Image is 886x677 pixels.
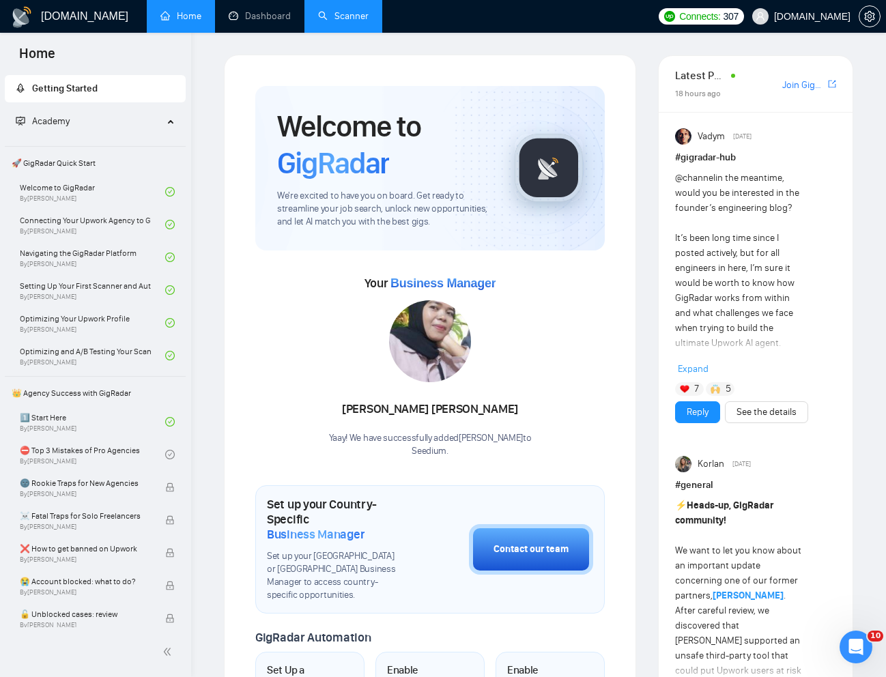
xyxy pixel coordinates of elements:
span: We're excited to have you on board. Get ready to streamline your job search, unlock new opportuni... [277,190,493,229]
span: ⚡ [675,500,687,511]
span: 10 [868,631,883,642]
img: gigradar-logo.png [515,134,583,202]
a: setting [859,11,881,22]
button: setting [859,5,881,27]
a: Join GigRadar Slack Community [782,78,825,93]
span: lock [165,614,175,623]
span: fund-projection-screen [16,116,25,126]
span: lock [165,548,175,558]
a: See the details [737,405,797,420]
span: By [PERSON_NAME] [20,588,151,596]
a: [PERSON_NAME] [713,590,784,601]
h1: Welcome to [277,108,493,182]
span: [DATE] [733,130,752,143]
span: check-circle [165,351,175,360]
span: Academy [16,115,70,127]
span: 7 [694,382,699,396]
span: 5 [726,382,731,396]
span: check-circle [165,450,175,459]
h1: # gigradar-hub [675,150,836,165]
strong: Heads-up, GigRadar community! [675,500,773,526]
a: Navigating the GigRadar PlatformBy[PERSON_NAME] [20,242,165,272]
span: Connects: [679,9,720,24]
span: Academy [32,115,70,127]
span: user [756,12,765,21]
img: 🙌 [711,384,720,394]
a: dashboardDashboard [229,10,291,22]
span: Business Manager [267,527,365,542]
a: Optimizing Your Upwork ProfileBy[PERSON_NAME] [20,308,165,338]
span: GigRadar Automation [255,630,371,645]
button: Contact our team [469,524,593,575]
span: check-circle [165,417,175,427]
span: 😭 Account blocked: what to do? [20,575,151,588]
span: Set up your [GEOGRAPHIC_DATA] or [GEOGRAPHIC_DATA] Business Manager to access country-specific op... [267,550,401,602]
a: Welcome to GigRadarBy[PERSON_NAME] [20,177,165,207]
img: logo [11,6,33,28]
span: check-circle [165,187,175,197]
span: [DATE] [732,458,751,470]
span: 18 hours ago [675,89,721,98]
span: check-circle [165,318,175,328]
div: Contact our team [494,542,569,557]
div: Yaay! We have successfully added [PERSON_NAME] to [329,432,532,458]
span: GigRadar [277,145,389,182]
span: 🚀 GigRadar Quick Start [6,149,184,177]
img: ❤️ [680,384,689,394]
span: setting [859,11,880,22]
p: Seedium . [329,445,532,458]
span: By [PERSON_NAME] [20,490,151,498]
span: double-left [162,645,176,659]
button: See the details [725,401,808,423]
span: 307 [724,9,739,24]
span: Getting Started [32,83,98,94]
span: Expand [678,363,709,375]
span: lock [165,581,175,590]
a: Reply [687,405,709,420]
a: Optimizing and A/B Testing Your Scanner for Better ResultsBy[PERSON_NAME] [20,341,165,371]
span: check-circle [165,253,175,262]
a: searchScanner [318,10,369,22]
span: 🔓 Unblocked cases: review [20,607,151,621]
a: homeHome [160,10,201,22]
span: Home [8,44,66,72]
span: export [828,78,836,89]
span: check-circle [165,220,175,229]
img: upwork-logo.png [664,11,675,22]
span: @channel [675,172,715,184]
li: Getting Started [5,75,186,102]
span: ❌ How to get banned on Upwork [20,542,151,556]
img: 1699261636320-IMG-20231031-WA0001.jpg [389,300,471,382]
span: By [PERSON_NAME] [20,523,151,531]
h1: Set up your Country-Specific [267,497,401,542]
span: Business Manager [390,276,496,290]
a: 1️⃣ Start HereBy[PERSON_NAME] [20,407,165,437]
img: Korlan [675,456,691,472]
span: By [PERSON_NAME] [20,621,151,629]
h1: # general [675,478,836,493]
div: [PERSON_NAME] [PERSON_NAME] [329,398,532,421]
span: ☠️ Fatal Traps for Solo Freelancers [20,509,151,523]
span: Vadym [698,129,725,144]
img: Vadym [675,128,691,145]
span: Korlan [698,457,724,472]
span: lock [165,515,175,525]
a: Connecting Your Upwork Agency to GigRadarBy[PERSON_NAME] [20,210,165,240]
span: lock [165,482,175,492]
span: rocket [16,83,25,93]
span: Latest Posts from the GigRadar Community [675,67,727,84]
span: 🌚 Rookie Traps for New Agencies [20,476,151,490]
span: By [PERSON_NAME] [20,556,151,564]
span: 👑 Agency Success with GigRadar [6,379,184,407]
span: Your [365,276,496,291]
button: Reply [675,401,720,423]
iframe: Intercom live chat [840,631,872,663]
a: Setting Up Your First Scanner and Auto-BidderBy[PERSON_NAME] [20,275,165,305]
a: ⛔ Top 3 Mistakes of Pro AgenciesBy[PERSON_NAME] [20,440,165,470]
a: export [828,78,836,91]
span: check-circle [165,285,175,295]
